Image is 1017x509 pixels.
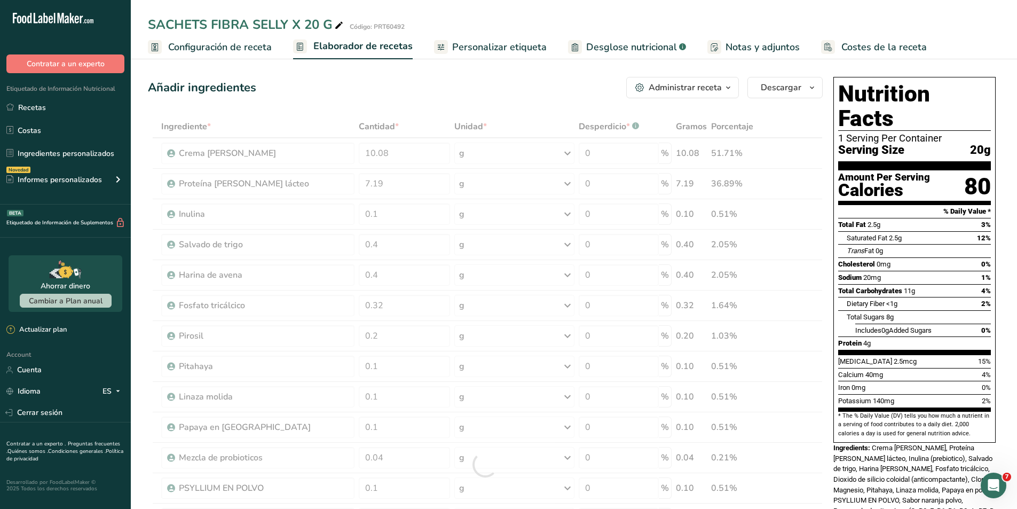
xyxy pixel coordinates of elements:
span: 3% [981,221,991,229]
div: Novedad [6,167,30,173]
a: Notas y adjuntos [707,35,800,59]
span: 0% [982,383,991,391]
span: 2% [982,397,991,405]
span: Notas y adjuntos [726,40,800,54]
span: Sodium [838,273,862,281]
span: 0g [881,326,889,334]
span: 0% [981,326,991,334]
div: Amount Per Serving [838,173,930,183]
span: <1g [886,300,897,308]
a: Quiénes somos . [7,448,48,455]
span: Fat [847,247,874,255]
div: Añadir ingredientes [148,79,256,97]
span: Total Fat [838,221,866,229]
div: Administrar receta [649,81,722,94]
div: BETA [7,210,23,216]
button: Descargar [747,77,823,98]
span: 20g [970,144,991,157]
section: * The % Daily Value (DV) tells you how much a nutrient in a serving of food contributes to a dail... [838,412,991,438]
span: 12% [977,234,991,242]
a: Política de privacidad [6,448,123,463]
span: 0mg [877,260,890,268]
span: 4% [981,287,991,295]
span: Personalizar etiqueta [452,40,547,54]
span: 1% [981,273,991,281]
span: 2.5g [889,234,902,242]
span: Protein [838,339,862,347]
a: Costes de la receta [821,35,927,59]
span: 2% [981,300,991,308]
span: 140mg [873,397,894,405]
span: Total Sugars [847,313,885,321]
div: Desarrollado por FoodLabelMaker © 2025 Todos los derechos reservados [6,479,124,492]
span: Configuración de receta [168,40,272,54]
a: Personalizar etiqueta [434,35,547,59]
span: Cambiar a Plan anual [29,296,103,306]
div: 1 Serving Per Container [838,133,991,144]
span: Calcium [838,371,864,379]
span: Total Carbohydrates [838,287,902,295]
div: Calories [838,183,930,198]
span: 0g [876,247,883,255]
span: 0% [981,260,991,268]
i: Trans [847,247,864,255]
iframe: Intercom live chat [981,473,1006,498]
a: Contratar a un experto . [6,440,66,448]
a: Condiciones generales . [48,448,106,455]
div: SACHETS FIBRA SELLY X 20 G [148,15,345,34]
span: 15% [978,357,991,365]
span: Dietary Fiber [847,300,885,308]
span: 4g [863,339,871,347]
span: 0mg [852,383,865,391]
a: Desglose nutricional [568,35,686,59]
div: Código: PRT60492 [350,22,405,32]
div: 80 [964,173,991,201]
button: Contratar a un experto [6,54,124,73]
span: 2.5mcg [894,357,917,365]
a: Configuración de receta [148,35,272,59]
span: Costes de la receta [841,40,927,54]
span: 40mg [865,371,883,379]
span: 2.5g [868,221,880,229]
span: Iron [838,383,850,391]
button: Administrar receta [626,77,739,98]
span: Desglose nutricional [586,40,677,54]
span: Cholesterol [838,260,875,268]
span: Elaborador de recetas [313,39,413,53]
div: Ahorrar dinero [41,280,90,292]
span: Saturated Fat [847,234,887,242]
span: [MEDICAL_DATA] [838,357,892,365]
a: Idioma [6,382,41,401]
div: Informes personalizados [6,174,102,185]
span: Potassium [838,397,871,405]
span: 20mg [863,273,881,281]
span: 7 [1003,473,1011,481]
span: Serving Size [838,144,904,157]
div: Actualizar plan [6,325,67,335]
section: % Daily Value * [838,205,991,218]
a: Preguntas frecuentes . [6,440,120,455]
span: 8g [886,313,894,321]
button: Cambiar a Plan anual [20,294,112,308]
span: 11g [904,287,915,295]
span: Includes Added Sugars [855,326,932,334]
a: Elaborador de recetas [293,34,413,60]
h1: Nutrition Facts [838,82,991,131]
span: 4% [982,371,991,379]
span: Ingredients: [833,444,870,452]
span: Descargar [761,81,801,94]
div: ES [103,385,124,398]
